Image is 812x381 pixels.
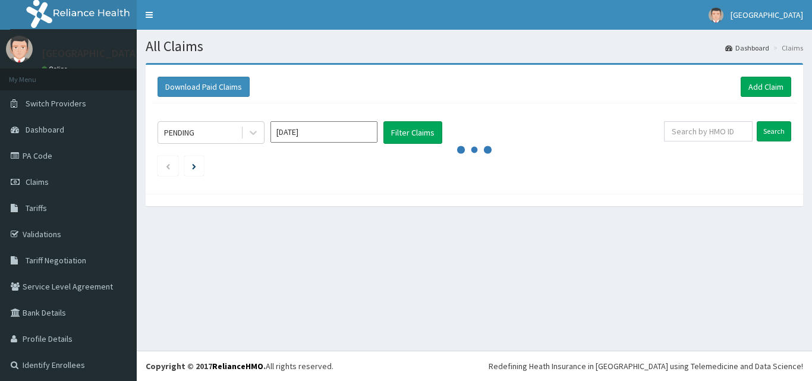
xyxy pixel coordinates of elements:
input: Search [757,121,791,141]
a: Add Claim [741,77,791,97]
a: Next page [192,160,196,171]
input: Search by HMO ID [664,121,753,141]
strong: Copyright © 2017 . [146,361,266,371]
span: Claims [26,177,49,187]
a: Online [42,65,70,73]
span: Dashboard [26,124,64,135]
button: Filter Claims [383,121,442,144]
img: User Image [709,8,723,23]
img: User Image [6,36,33,62]
a: RelianceHMO [212,361,263,371]
svg: audio-loading [457,132,492,168]
input: Select Month and Year [270,121,377,143]
footer: All rights reserved. [137,351,812,381]
span: Tariff Negotiation [26,255,86,266]
a: Dashboard [725,43,769,53]
span: [GEOGRAPHIC_DATA] [731,10,803,20]
div: Redefining Heath Insurance in [GEOGRAPHIC_DATA] using Telemedicine and Data Science! [489,360,803,372]
h1: All Claims [146,39,803,54]
p: [GEOGRAPHIC_DATA] [42,48,140,59]
button: Download Paid Claims [158,77,250,97]
a: Previous page [165,160,171,171]
span: Tariffs [26,203,47,213]
span: Switch Providers [26,98,86,109]
div: PENDING [164,127,194,138]
li: Claims [770,43,803,53]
